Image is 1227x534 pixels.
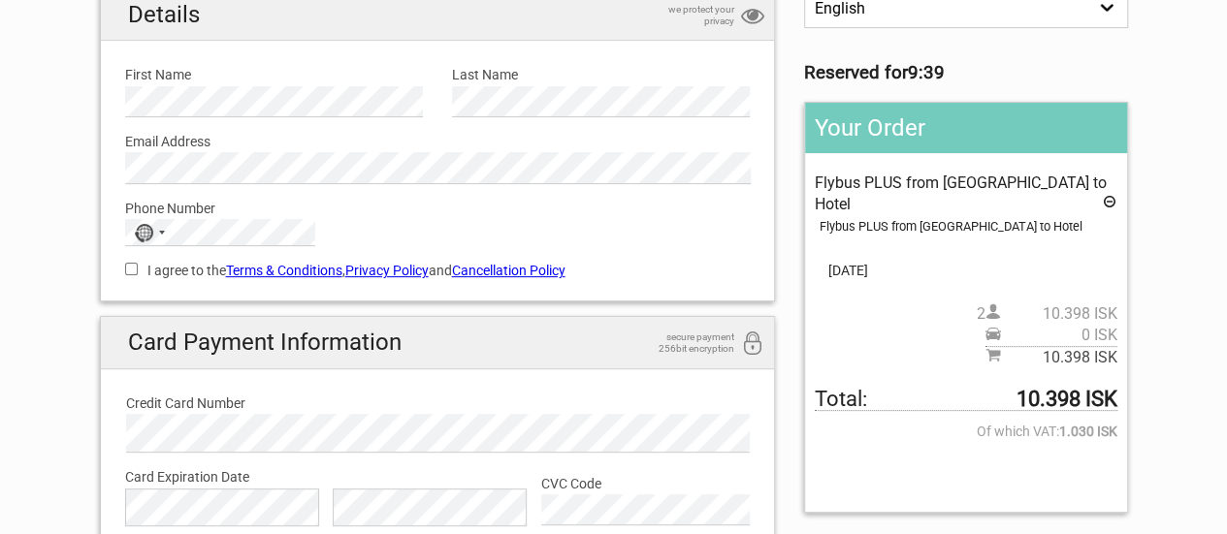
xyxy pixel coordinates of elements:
i: privacy protection [741,4,764,30]
div: Flybus PLUS from [GEOGRAPHIC_DATA] to Hotel [820,216,1116,237]
span: Of which VAT: [815,421,1116,442]
label: Credit Card Number [126,393,750,414]
strong: 9:39 [908,62,945,83]
button: Open LiveChat chat widget [223,30,246,53]
span: 0 ISK [1001,325,1117,346]
span: Total to be paid [815,389,1116,411]
label: Card Expiration Date [125,466,751,487]
h2: Card Payment Information [101,317,775,368]
label: Email Address [125,131,751,152]
span: [DATE] [815,260,1116,281]
span: secure payment 256bit encryption [637,331,734,355]
span: Flybus PLUS from [GEOGRAPHIC_DATA] to Hotel [815,173,1107,213]
a: Terms & Conditions [226,263,342,278]
span: Subtotal [985,346,1117,368]
h3: Reserved for [804,62,1127,83]
label: First Name [125,64,423,85]
label: CVC Code [541,473,750,494]
i: 256bit encryption [741,331,764,358]
strong: 1.030 ISK [1059,421,1117,442]
span: 10.398 ISK [1001,303,1117,325]
a: Privacy Policy [345,263,429,278]
strong: 10.398 ISK [1017,389,1117,410]
label: Phone Number [125,198,751,219]
button: Selected country [126,220,175,245]
span: 10.398 ISK [1001,347,1117,368]
span: 2 person(s) [977,303,1117,325]
span: Pickup price [985,325,1117,346]
h2: Your Order [805,103,1126,153]
span: we protect your privacy [637,4,734,27]
p: We're away right now. Please check back later! [27,34,219,49]
label: Last Name [452,64,750,85]
label: I agree to the , and [125,260,751,281]
a: Cancellation Policy [452,263,565,278]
